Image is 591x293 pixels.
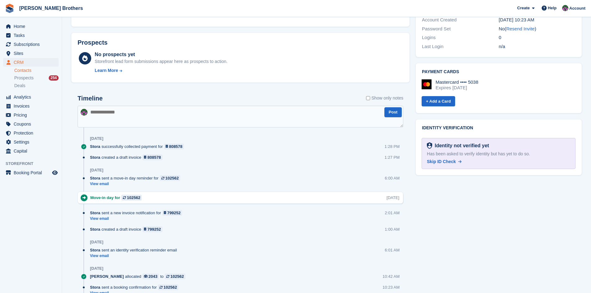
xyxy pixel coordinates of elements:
[14,138,51,146] span: Settings
[562,5,568,11] img: Nick Wright
[506,26,535,31] a: Resend Invite
[14,102,51,110] span: Invoices
[499,43,575,50] div: n/a
[162,210,182,216] a: 799252
[14,93,51,101] span: Analytics
[14,40,51,49] span: Subscriptions
[49,75,59,81] div: 254
[384,107,402,118] button: Post
[385,210,400,216] div: 2:01 AM
[3,58,59,67] a: menu
[3,49,59,58] a: menu
[14,147,51,155] span: Capital
[427,151,570,157] div: Has been asked to verify identity but has yet to do so.
[383,273,400,279] div: 10:42 AM
[90,210,100,216] span: Stora
[385,226,400,232] div: 1:00 AM
[14,31,51,40] span: Tasks
[422,96,455,106] a: + Add a Card
[160,175,180,181] a: 102562
[3,31,59,40] a: menu
[90,168,103,173] div: [DATE]
[14,75,34,81] span: Prospects
[81,109,87,116] img: Nick Wright
[5,4,14,13] img: stora-icon-8386f47178a22dfd0bd8f6a31ec36ba5ce8667c1dd55bd0f319d3a0aa187defe.svg
[167,210,181,216] div: 799252
[90,144,100,149] span: Stora
[127,195,140,201] div: 102562
[14,111,51,119] span: Pricing
[14,68,59,73] a: Contacts
[422,25,499,33] div: Password Set
[436,85,478,91] div: Expires [DATE]
[165,175,179,181] div: 102562
[14,168,51,177] span: Booking Portal
[432,142,489,149] div: Identity not verified yet
[387,195,399,201] div: [DATE]
[14,120,51,128] span: Coupons
[3,40,59,49] a: menu
[505,26,536,31] span: ( )
[422,43,499,50] div: Last Login
[3,168,59,177] a: menu
[14,75,59,81] a: Prospects 254
[436,79,478,85] div: Mastercard •••• 5038
[14,82,59,89] a: Deals
[366,95,403,101] label: Show only notes
[3,138,59,146] a: menu
[163,284,177,290] div: 102562
[164,144,184,149] a: 808578
[366,95,370,101] input: Show only notes
[95,58,227,65] div: Storefront lead form submissions appear here as prospects to action.
[422,34,499,41] div: Logins
[427,142,432,149] img: Identity Verification Ready
[90,175,183,181] div: sent a move-in day reminder for
[90,253,180,259] a: View email
[78,39,108,46] h2: Prospects
[90,154,100,160] span: Stora
[499,16,575,24] div: [DATE] 10:23 AM
[78,95,103,102] h2: Timeline
[385,247,400,253] div: 6:01 AM
[6,161,62,167] span: Storefront
[499,25,575,33] div: No
[427,159,456,164] span: Skip ID Check
[385,144,400,149] div: 1:28 PM
[14,49,51,58] span: Sites
[422,126,575,131] h2: Identity verification
[142,226,163,232] a: 799252
[90,216,185,221] a: View email
[3,129,59,137] a: menu
[90,266,103,271] div: [DATE]
[95,67,227,74] a: Learn More
[14,58,51,67] span: CRM
[90,284,100,290] span: Stora
[422,79,432,89] img: Mastercard Logo
[90,210,185,216] div: sent a new invoice notification for
[121,195,142,201] a: 102562
[3,93,59,101] a: menu
[90,273,189,279] div: allocated to
[90,284,181,290] div: sent a booking confirmation for
[90,136,103,141] div: [DATE]
[95,51,227,58] div: No prospects yet
[499,34,575,41] div: 0
[3,22,59,31] a: menu
[422,69,575,74] h2: Payment cards
[90,273,124,279] span: [PERSON_NAME]
[90,195,145,201] div: Move-in day for
[142,154,163,160] a: 808578
[3,111,59,119] a: menu
[90,175,100,181] span: Stora
[90,181,183,187] a: View email
[51,169,59,176] a: Preview store
[385,175,400,181] div: 6:00 AM
[165,273,185,279] a: 102562
[90,247,180,253] div: sent an identity verification reminder email
[548,5,557,11] span: Help
[147,226,161,232] div: 799252
[14,129,51,137] span: Protection
[90,226,100,232] span: Stora
[90,154,166,160] div: created a draft invoice
[517,5,530,11] span: Create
